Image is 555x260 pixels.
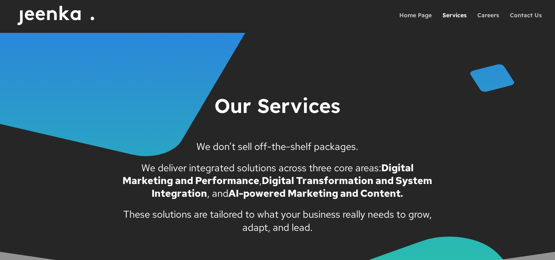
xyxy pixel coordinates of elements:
a: Careers [477,12,499,30]
p: We don’t sell off-the-shelf packages. [117,140,438,161]
p: These solutions are tailored to what your business really needs to grow, adapt, and lead. [117,208,438,233]
strong: Digital Marketing and Performance [122,161,414,187]
a: Home Page [399,12,432,30]
h1: Our Services [117,92,438,140]
strong: AI-powered Marketing and Content. [228,187,403,200]
p: We deliver integrated solutions across three core areas: , , and [117,161,438,208]
strong: Digital Transformation and System Integration [152,174,432,200]
a: Contact Us [510,12,542,30]
a: Services [442,12,467,30]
